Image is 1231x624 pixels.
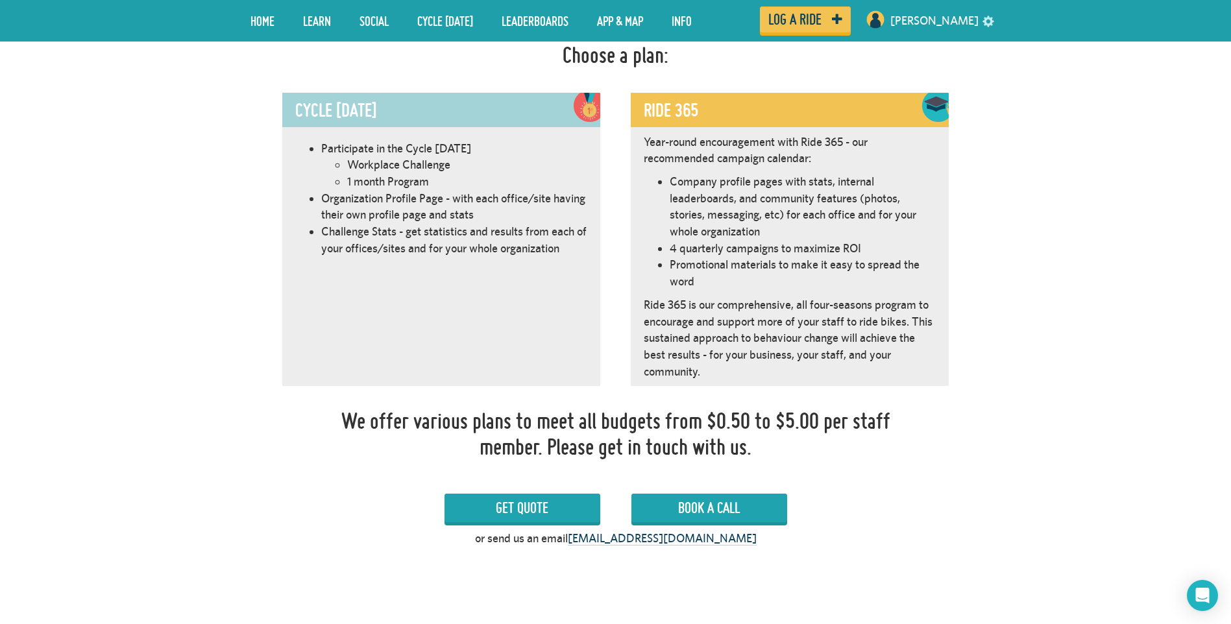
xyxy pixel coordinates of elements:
[347,173,587,190] li: 1 month Program
[568,531,757,546] a: [EMAIL_ADDRESS][DOMAIN_NAME]
[644,296,936,380] p: Ride 365 is our comprehensive, all four-seasons program to encourage and support more of your sta...
[644,134,936,167] p: Year-round encouragement with Ride 365 - our recommended campaign calendar:
[631,93,949,127] div: Ride 365
[890,5,979,36] a: [PERSON_NAME]
[445,494,600,522] a: Get Quote
[982,14,994,27] a: settings drop down toggle
[631,494,787,522] a: Book a Call
[321,223,587,256] li: Challenge Stats - get statistics and results from each of your offices/sites and for your whole o...
[335,408,896,459] div: We offer various plans to meet all budgets from $0.50 to $5.00 per staff member. Please get in to...
[293,5,341,37] a: LEARN
[1187,580,1218,611] div: Open Intercom Messenger
[408,5,483,37] a: Cycle [DATE]
[670,256,936,289] li: Promotional materials to make it easy to spread the word
[321,190,587,223] li: Organization Profile Page - with each office/site having their own profile page and stats
[350,5,398,37] a: Social
[865,9,886,30] img: User profile image
[670,173,936,240] li: Company profile pages with stats, internal leaderboards, and community features (photos, stories,...
[321,140,587,157] li: Participate in the Cycle [DATE]
[760,6,851,32] a: Log a ride
[475,530,757,547] p: or send us an email
[670,240,936,257] li: 4 quarterly campaigns to maximize ROI
[768,14,822,25] span: Log a ride
[662,5,701,37] a: Info
[282,93,600,127] div: Cycle [DATE]
[563,42,668,68] h1: Choose a plan:
[241,5,284,37] a: Home
[587,5,653,37] a: App & Map
[347,156,587,173] li: Workplace Challenge
[492,5,578,37] a: Leaderboards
